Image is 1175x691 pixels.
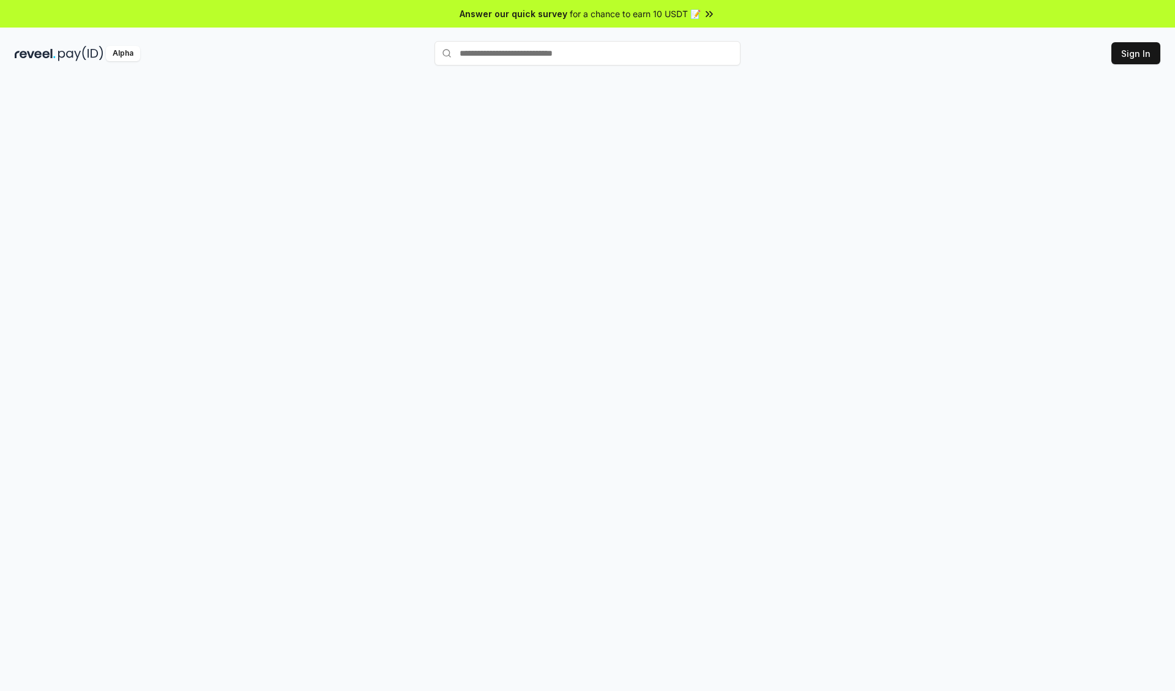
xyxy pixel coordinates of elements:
img: pay_id [58,46,103,61]
button: Sign In [1111,42,1160,64]
img: reveel_dark [15,46,56,61]
span: for a chance to earn 10 USDT 📝 [570,7,701,20]
div: Alpha [106,46,140,61]
span: Answer our quick survey [460,7,567,20]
